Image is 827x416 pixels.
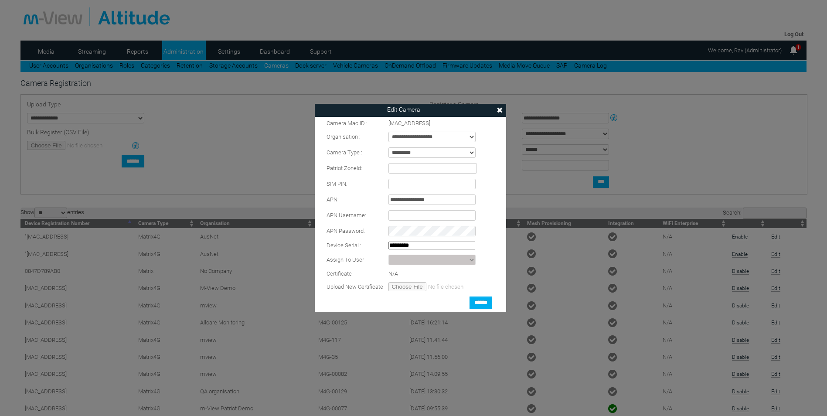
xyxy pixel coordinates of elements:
span: Camera Type : [327,149,362,156]
span: Organisation : [327,133,361,140]
span: N/A [388,270,398,277]
span: Upload New Certificate [327,283,383,290]
span: APN Password: [327,228,365,234]
span: APN: [327,196,339,203]
span: SIM PIN: [327,181,347,187]
span: Assign To User [327,256,364,263]
span: Edit Camera [387,106,420,113]
span: Camera Mac ID : [327,120,368,126]
span: Patriot ZoneId: [327,165,362,171]
span: Certificate [327,270,352,277]
span: [MAC_ADDRESS] [388,120,430,126]
span: Device Serial : [327,242,361,249]
span: APN Username: [327,212,366,218]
